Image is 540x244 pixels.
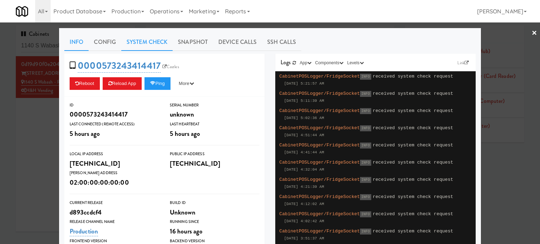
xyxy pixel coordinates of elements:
span: [DATE] 4:12:02 AM [284,202,324,206]
a: System Check [121,33,173,51]
span: received system check request [373,194,453,199]
span: [DATE] 3:51:37 AM [284,236,324,240]
span: 5 hours ago [70,129,100,138]
div: Build Id [170,199,259,206]
div: [TECHNICAL_ID] [170,158,259,170]
div: Running Since [170,218,259,225]
div: 0000573243414417 [70,108,159,120]
span: INFO [360,211,371,217]
span: received system check request [373,108,453,113]
span: INFO [360,229,371,235]
a: Device Calls [213,33,262,51]
span: INFO [360,74,371,80]
span: received system check request [373,74,453,79]
span: CabinetPOSLogger/FridgeSocket [279,125,360,131]
a: Link [456,59,470,66]
span: [DATE] 4:02:42 AM [284,219,324,223]
span: INFO [360,160,371,166]
a: SSH Calls [262,33,301,51]
span: [DATE] 5:02:36 AM [284,116,324,120]
span: received system check request [373,125,453,131]
span: INFO [360,177,371,183]
span: 5 hours ago [170,129,200,138]
span: CabinetPOSLogger/FridgeSocket [279,160,360,165]
span: Logs [281,58,291,66]
span: CabinetPOSLogger/FridgeSocket [279,108,360,113]
div: ID [70,102,159,109]
span: received system check request [373,229,453,234]
button: Reboot [70,77,100,90]
div: [TECHNICAL_ID] [70,158,159,170]
div: Last Heartbeat [170,121,259,128]
span: [DATE] 4:21:39 AM [284,185,324,189]
div: Release Channel Name [70,218,159,225]
span: CabinetPOSLogger/FridgeSocket [279,74,360,79]
span: received system check request [373,91,453,96]
span: received system check request [373,177,453,182]
div: Current Release [70,199,159,206]
button: Reload App [103,77,142,90]
span: CabinetPOSLogger/FridgeSocket [279,91,360,96]
span: CabinetPOSLogger/FridgeSocket [279,229,360,234]
span: [DATE] 5:11:39 AM [284,99,324,103]
span: CabinetPOSLogger/FridgeSocket [279,177,360,182]
div: Unknown [170,206,259,218]
span: INFO [360,108,371,114]
a: Production [70,226,98,236]
button: More [173,77,200,90]
span: INFO [360,125,371,131]
a: Snapshot [173,33,213,51]
span: CabinetPOSLogger/FridgeSocket [279,211,360,217]
div: d893ccdcf4 [70,206,159,218]
div: [PERSON_NAME] Address [70,170,159,177]
a: 0000573243414417 [78,59,161,73]
span: [DATE] 4:32:04 AM [284,167,324,172]
button: App [298,59,314,66]
img: Micromart [16,5,28,18]
span: received system check request [373,211,453,217]
a: Config [89,33,121,51]
div: Serial Number [170,102,259,109]
div: 02:00:00:00:00:00 [70,177,159,189]
span: INFO [360,194,371,200]
span: CabinetPOSLogger/FridgeSocket [279,194,360,199]
button: Levels [345,59,365,66]
span: CabinetPOSLogger/FridgeSocket [279,143,360,148]
a: Castles [161,63,181,70]
button: Components [313,59,345,66]
div: Local IP Address [70,151,159,158]
div: Last Connected (Remote Access) [70,121,159,128]
span: received system check request [373,160,453,165]
a: Info [64,33,89,51]
span: received system check request [373,143,453,148]
button: Ping [144,77,171,90]
span: INFO [360,143,371,149]
span: [DATE] 4:41:44 AM [284,150,324,154]
span: INFO [360,91,371,97]
span: [DATE] 5:21:57 AM [284,81,324,86]
a: × [532,22,537,44]
span: [DATE] 4:51:44 AM [284,133,324,137]
div: unknown [170,108,259,120]
div: Public IP Address [170,151,259,158]
span: 16 hours ago [170,226,202,236]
